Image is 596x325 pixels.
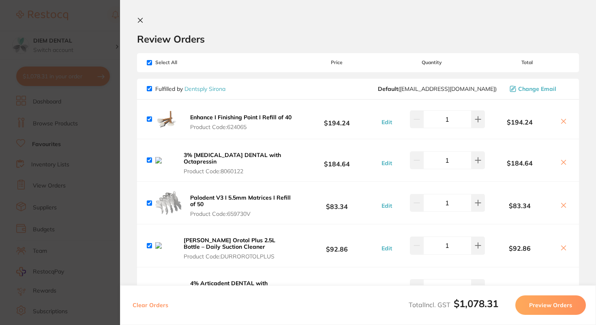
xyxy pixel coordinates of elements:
[155,190,181,216] img: eHcwMDIweQ
[188,280,295,303] button: 4% Articadent DENTAL with Adrenaline 1:100,000 Product Code:809
[454,297,498,310] b: $1,078.31
[378,86,497,92] span: clientservices@dentsplysirona.com
[188,114,294,131] button: Enhance I Finishing Point I Refill of 40 Product Code:624065
[379,118,394,126] button: Edit
[147,60,228,65] span: Select All
[190,124,292,130] span: Product Code: 624065
[155,242,175,249] img: ZGZha3R4dQ
[155,106,181,132] img: OGJranM4MA
[485,159,555,167] b: $184.64
[184,168,292,174] span: Product Code: 8060122
[184,253,292,260] span: Product Code: DURROROTOLPLUS
[295,281,379,296] b: $69.07
[155,275,181,301] img: d2o3YnhheQ
[295,153,379,168] b: $184.64
[379,245,394,252] button: Edit
[130,295,171,315] button: Clear Orders
[379,202,394,209] button: Edit
[184,237,275,250] b: [PERSON_NAME] Orotol Plus 2.5L Bottle – Daily Suction Cleaner
[295,196,379,211] b: $83.34
[379,159,394,167] button: Edit
[409,301,498,309] span: Total Incl. GST
[190,114,292,121] b: Enhance I Finishing Point I Refill of 40
[507,85,569,93] button: Change Email
[190,211,292,217] span: Product Code: 659730V
[379,60,485,65] span: Quantity
[485,202,555,209] b: $83.34
[295,112,379,127] b: $194.24
[515,295,586,315] button: Preview Orders
[184,151,281,165] b: 3% [MEDICAL_DATA] DENTAL with Octapressin
[485,245,555,252] b: $92.86
[295,238,379,253] b: $92.86
[155,157,175,164] img: amNmNXBzaw
[137,33,579,45] h2: Review Orders
[518,86,556,92] span: Change Email
[378,85,398,93] b: Default
[190,280,268,293] b: 4% Articadent DENTAL with Adrenaline 1:100,000
[485,60,569,65] span: Total
[485,118,555,126] b: $194.24
[181,237,294,260] button: [PERSON_NAME] Orotol Plus 2.5L Bottle – Daily Suction Cleaner Product Code:DURROROTOLPLUS
[295,60,379,65] span: Price
[155,86,225,92] p: Fulfilled by
[184,85,225,93] a: Dentsply Sirona
[190,194,291,208] b: Palodent V3 I 5.5mm Matrices I Refill of 50
[188,194,295,217] button: Palodent V3 I 5.5mm Matrices I Refill of 50 Product Code:659730V
[181,151,294,175] button: 3% [MEDICAL_DATA] DENTAL with Octapressin Product Code:8060122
